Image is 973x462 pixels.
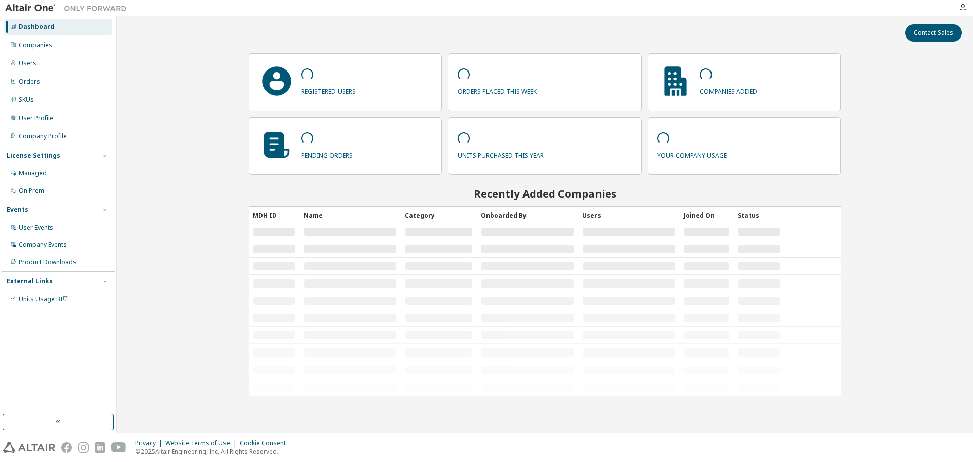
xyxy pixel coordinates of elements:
[304,207,397,223] div: Name
[905,24,962,42] button: Contact Sales
[700,84,757,96] p: companies added
[405,207,473,223] div: Category
[95,442,105,453] img: linkedin.svg
[19,132,67,140] div: Company Profile
[253,207,295,223] div: MDH ID
[481,207,574,223] div: Onboarded By
[657,148,727,160] p: your company usage
[19,78,40,86] div: Orders
[249,187,841,200] h2: Recently Added Companies
[582,207,676,223] div: Users
[78,442,89,453] img: instagram.svg
[684,207,730,223] div: Joined On
[458,148,544,160] p: units purchased this year
[19,169,47,177] div: Managed
[458,84,537,96] p: orders placed this week
[111,442,126,453] img: youtube.svg
[19,241,67,249] div: Company Events
[135,439,165,447] div: Privacy
[19,59,36,67] div: Users
[19,224,53,232] div: User Events
[135,447,292,456] p: © 2025 Altair Engineering, Inc. All Rights Reserved.
[240,439,292,447] div: Cookie Consent
[19,96,34,104] div: SKUs
[19,114,53,122] div: User Profile
[19,295,68,303] span: Units Usage BI
[301,148,353,160] p: pending orders
[7,152,60,160] div: License Settings
[19,258,77,266] div: Product Downloads
[738,207,780,223] div: Status
[301,84,356,96] p: registered users
[5,3,132,13] img: Altair One
[19,23,54,31] div: Dashboard
[61,442,72,453] img: facebook.svg
[19,41,52,49] div: Companies
[7,277,53,286] div: External Links
[3,442,55,453] img: altair_logo.svg
[19,187,44,195] div: On Prem
[165,439,240,447] div: Website Terms of Use
[7,206,28,214] div: Events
